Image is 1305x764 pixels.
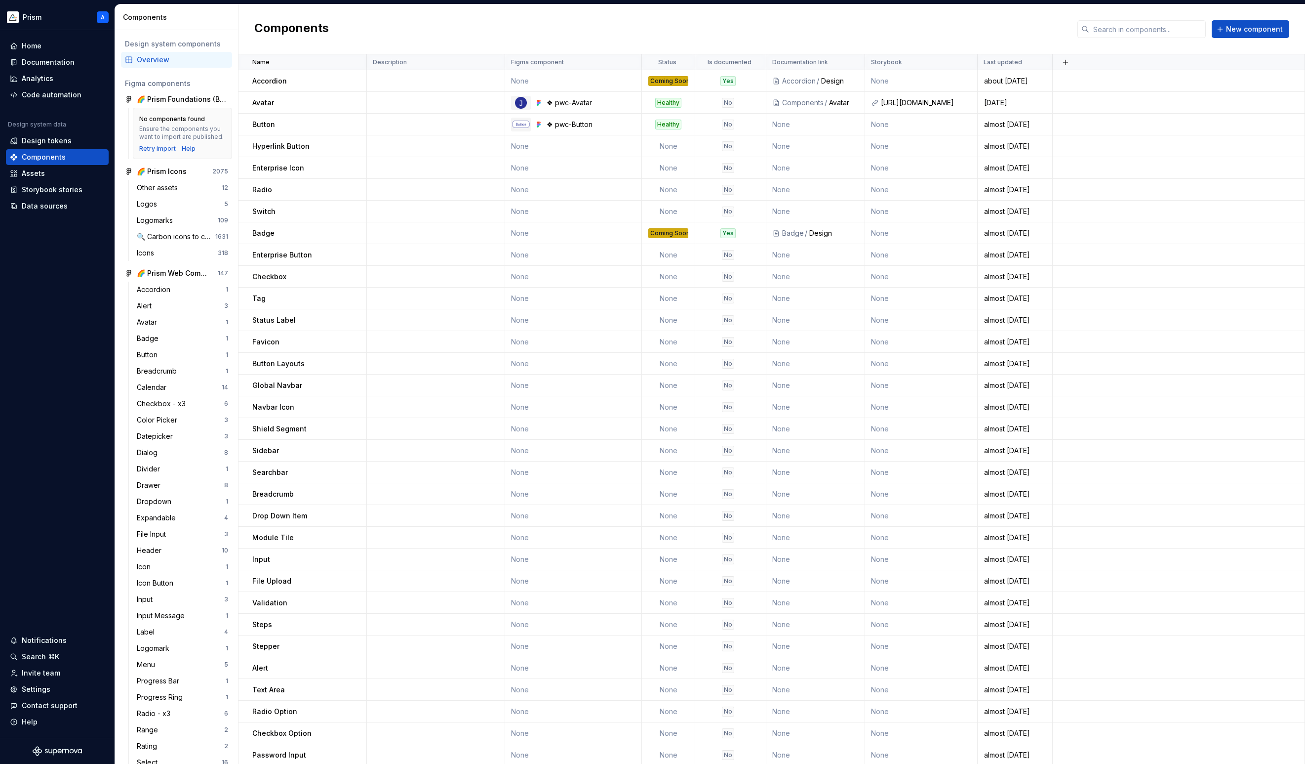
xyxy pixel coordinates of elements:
[642,418,695,440] td: None
[137,183,182,193] div: Other assets
[226,563,228,571] div: 1
[252,272,286,282] p: Checkbox
[22,636,67,645] div: Notifications
[224,449,228,457] div: 8
[512,121,530,127] img: ❖ pwc-Button
[101,13,105,21] div: A
[137,480,164,490] div: Drawer
[766,201,865,222] td: None
[226,335,228,342] div: 1
[133,673,232,689] a: Progress Bar1
[766,244,865,266] td: None
[722,272,734,282] div: No
[881,98,971,108] div: [URL][DOMAIN_NAME]
[133,608,232,624] a: Input Message1
[22,701,78,711] div: Contact support
[6,182,109,198] a: Storybook stories
[642,353,695,375] td: None
[139,145,176,153] button: Retry import
[215,233,228,241] div: 1631
[137,399,190,409] div: Checkbox - x3
[133,412,232,428] a: Color Picker3
[6,665,109,681] a: Invite team
[722,315,734,325] div: No
[254,20,329,38] h2: Components
[137,167,187,176] div: 🌈 Prism Icons
[722,294,734,303] div: No
[125,39,228,49] div: Design system components
[133,229,232,245] a: 🔍 Carbon icons to choose from1631
[824,98,829,108] div: /
[978,402,1052,412] div: almost [DATE]
[252,381,302,390] p: Global Navbar
[218,269,228,277] div: 147
[772,58,828,66] p: Documentation link
[224,481,228,489] div: 8
[722,141,734,151] div: No
[252,315,296,325] p: Status Label
[137,268,210,278] div: 🌈 Prism Web Components
[505,418,642,440] td: None
[766,157,865,179] td: None
[121,265,232,281] a: 🌈 Prism Web Components147
[133,180,232,196] a: Other assets12
[137,578,177,588] div: Icon Button
[121,164,232,179] a: 🌈 Prism Icons2075
[33,746,82,756] svg: Supernova Logo
[252,402,294,412] p: Navbar Icon
[708,58,751,66] p: Is documented
[6,649,109,665] button: Search ⌘K
[505,288,642,309] td: None
[139,125,226,141] div: Ensure the components you want to import are published.
[22,185,82,195] div: Storybook stories
[133,640,232,656] a: Logomark1
[133,461,232,477] a: Divider1
[137,709,174,719] div: Radio - x3
[642,375,695,396] td: None
[224,710,228,718] div: 6
[137,248,158,258] div: Icons
[722,424,734,434] div: No
[2,6,113,28] button: PrismA
[1212,20,1289,38] button: New component
[865,309,978,331] td: None
[252,141,310,151] p: Hyperlink Button
[6,38,109,54] a: Home
[505,353,642,375] td: None
[871,58,902,66] p: Storybook
[252,250,312,260] p: Enterprise Button
[865,135,978,157] td: None
[722,381,734,390] div: No
[133,592,232,607] a: Input3
[505,222,642,244] td: None
[766,353,865,375] td: None
[865,179,978,201] td: None
[226,579,228,587] div: 1
[722,185,734,195] div: No
[133,575,232,591] a: Icon Button1
[133,380,232,395] a: Calendar14
[22,652,59,662] div: Search ⌘K
[133,722,232,738] a: Range2
[137,366,181,376] div: Breadcrumb
[865,353,978,375] td: None
[224,595,228,603] div: 3
[978,272,1052,282] div: almost [DATE]
[133,245,232,261] a: Icons318
[133,494,232,509] a: Dropdown1
[182,145,196,153] div: Help
[133,706,232,722] a: Radio - x36
[226,351,228,359] div: 1
[133,445,232,461] a: Dialog8
[222,383,228,391] div: 14
[865,288,978,309] td: None
[511,58,564,66] p: Figma component
[137,317,161,327] div: Avatar
[505,331,642,353] td: None
[22,57,75,67] div: Documentation
[226,644,228,652] div: 1
[722,163,734,173] div: No
[6,149,109,165] a: Components
[6,698,109,714] button: Contact support
[809,228,859,238] div: Design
